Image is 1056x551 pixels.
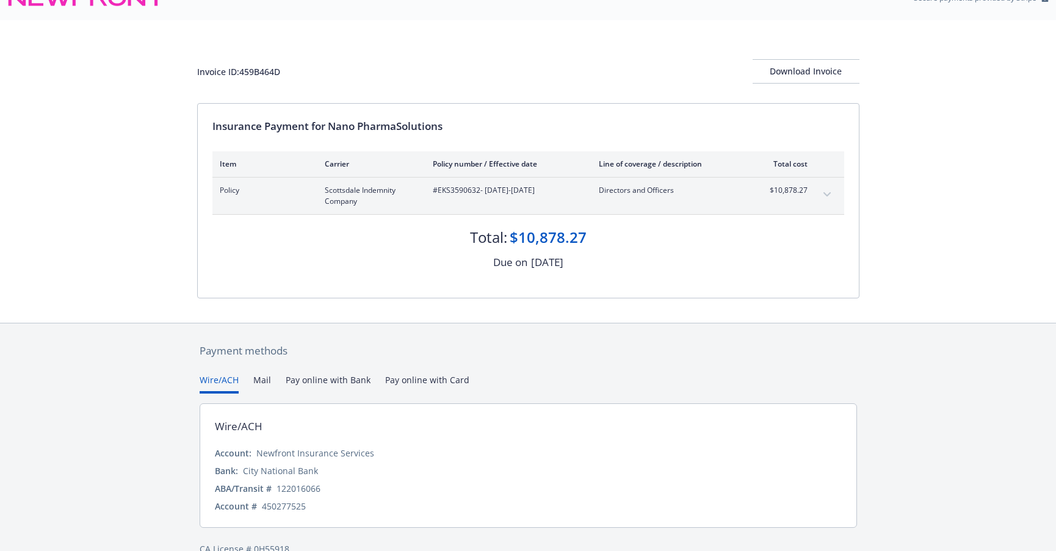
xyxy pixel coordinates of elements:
[762,185,808,196] span: $10,878.27
[277,482,320,495] div: 122016066
[385,373,469,394] button: Pay online with Card
[762,159,808,169] div: Total cost
[493,254,527,270] div: Due on
[531,254,563,270] div: [DATE]
[200,373,239,394] button: Wire/ACH
[220,159,305,169] div: Item
[256,447,374,459] div: Newfront Insurance Services
[599,185,742,196] span: Directors and Officers
[200,343,857,359] div: Payment methods
[243,464,318,477] div: City National Bank
[753,60,859,83] div: Download Invoice
[215,419,262,434] div: Wire/ACH
[215,500,257,513] div: Account #
[215,447,251,459] div: Account:
[325,159,413,169] div: Carrier
[215,482,272,495] div: ABA/Transit #
[433,185,579,196] span: #EKS3590632 - [DATE]-[DATE]
[212,118,844,134] div: Insurance Payment for Nano PharmaSolutions
[817,185,837,204] button: expand content
[325,185,413,207] span: Scottsdale Indemnity Company
[253,373,271,394] button: Mail
[433,159,579,169] div: Policy number / Effective date
[599,159,742,169] div: Line of coverage / description
[197,65,280,78] div: Invoice ID: 459B464D
[470,227,507,248] div: Total:
[510,227,587,248] div: $10,878.27
[262,500,306,513] div: 450277525
[215,464,238,477] div: Bank:
[753,59,859,84] button: Download Invoice
[212,178,844,214] div: PolicyScottsdale Indemnity Company#EKS3590632- [DATE]-[DATE]Directors and Officers$10,878.27expan...
[286,373,371,394] button: Pay online with Bank
[220,185,305,196] span: Policy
